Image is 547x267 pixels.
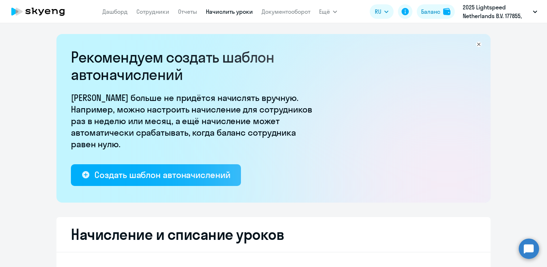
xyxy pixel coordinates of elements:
button: RU [370,4,394,19]
a: Сотрудники [136,8,169,15]
button: Ещё [319,4,337,19]
h2: Начисление и списание уроков [71,226,476,243]
a: Дашборд [102,8,128,15]
h2: Рекомендуем создать шаблон автоначислений [71,48,317,83]
span: RU [375,7,381,16]
a: Документооборот [262,8,310,15]
p: [PERSON_NAME] больше не придётся начислять вручную. Например, можно настроить начисление для сотр... [71,92,317,150]
button: 2025 Lightspeed Netherlands B.V. 177855, [GEOGRAPHIC_DATA], ООО [459,3,541,20]
div: Создать шаблон автоначислений [94,169,230,181]
button: Создать шаблон автоначислений [71,164,241,186]
span: Ещё [319,7,330,16]
a: Отчеты [178,8,197,15]
p: 2025 Lightspeed Netherlands B.V. 177855, [GEOGRAPHIC_DATA], ООО [463,3,530,20]
img: balance [443,8,450,15]
div: Баланс [421,7,440,16]
button: Балансbalance [417,4,455,19]
a: Начислить уроки [206,8,253,15]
